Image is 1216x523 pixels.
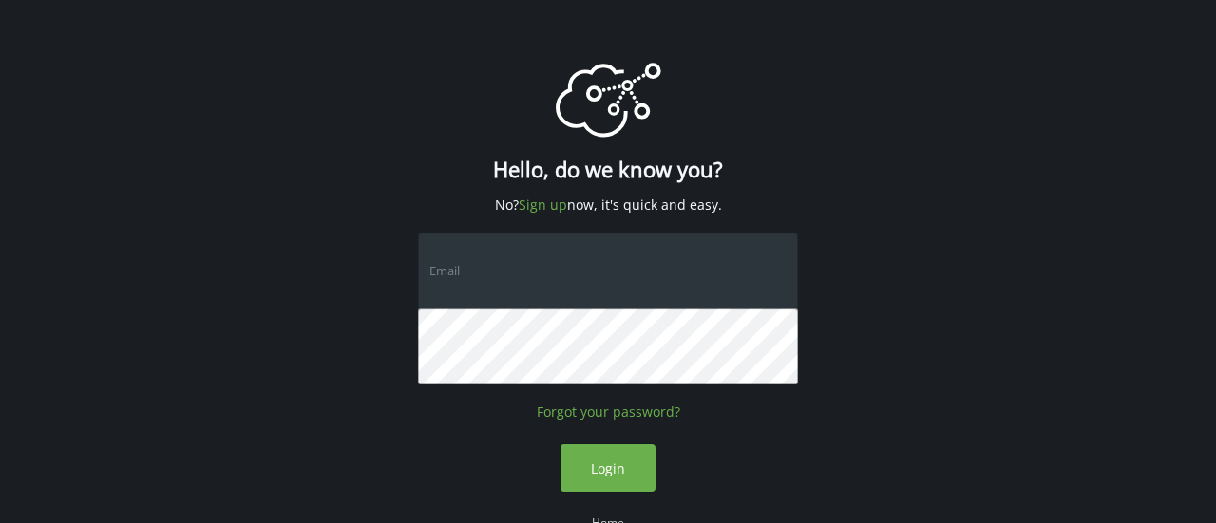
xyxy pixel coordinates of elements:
input: Email [418,233,798,308]
a: Forgot your password? [537,403,680,420]
span: Login [591,459,625,477]
button: Login [560,444,655,492]
span: No? now, it's quick and easy. [493,196,723,214]
h1: Hello, do we know you? [493,156,723,182]
a: Sign up [519,196,567,214]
